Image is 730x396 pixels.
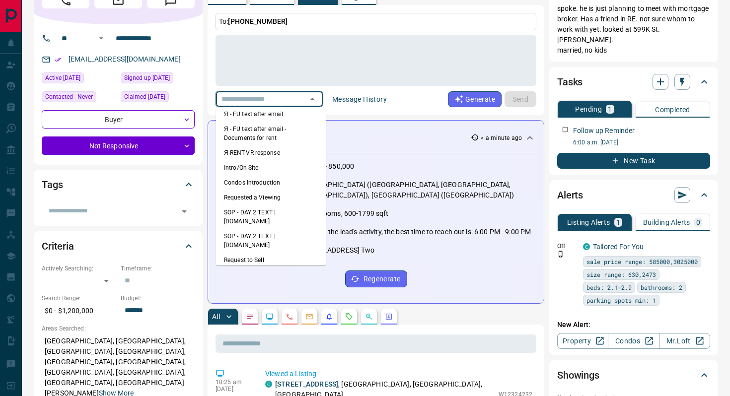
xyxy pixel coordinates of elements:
[345,270,407,287] button: Regenerate
[45,92,93,102] span: Contacted - Never
[121,294,195,303] p: Budget:
[69,55,181,63] a: [EMAIL_ADDRESS][DOMAIN_NAME]
[586,282,632,292] span: beds: 2.1-2.9
[121,264,195,273] p: Timeframe:
[216,160,326,175] li: Intro/On Site
[557,153,710,169] button: New Task
[448,91,502,107] button: Generate
[265,369,532,379] p: Viewed a Listing
[42,234,195,258] div: Criteria
[557,3,710,56] p: spoke. he is just planning to meet with mortgage broker. Has a friend in RE. not sure whom to wor...
[265,381,272,388] div: condos.ca
[124,73,170,83] span: Signed up [DATE]
[212,313,220,320] p: All
[42,110,195,129] div: Buyer
[305,92,319,106] button: Close
[177,204,191,218] button: Open
[365,313,373,321] svg: Opportunities
[42,136,195,155] div: Not Responsive
[573,126,635,136] p: Follow up Reminder
[216,122,326,145] li: Я - FU text after email - Documents for rent
[557,70,710,94] div: Tasks
[557,367,599,383] h2: Showings
[95,32,107,44] button: Open
[297,180,536,200] p: [GEOGRAPHIC_DATA] ([GEOGRAPHIC_DATA], [GEOGRAPHIC_DATA], [GEOGRAPHIC_DATA]), [GEOGRAPHIC_DATA] ([...
[305,313,313,321] svg: Emails
[659,333,710,349] a: Mr.Loft
[297,245,375,256] p: [STREET_ADDRESS] Two
[275,380,338,388] a: [STREET_ADDRESS]
[216,205,326,229] li: SOP - DAY 2 TEXT | [DOMAIN_NAME]
[266,313,274,321] svg: Lead Browsing Activity
[583,243,590,250] div: condos.ca
[216,145,326,160] li: Я-RENT-VR response
[55,56,62,63] svg: Email Verified
[573,138,710,147] p: 6:00 a.m. [DATE]
[586,257,698,266] span: sale price range: 585000,3025000
[42,72,116,86] div: Mon Aug 11 2025
[345,313,353,321] svg: Requests
[557,183,710,207] div: Alerts
[557,74,583,90] h2: Tasks
[297,208,389,219] p: 2-4 bedrooms, 600-1799 sqft
[297,227,531,237] p: Based on the lead's activity, the best time to reach out is: 6:00 PM - 9:00 PM
[326,91,393,107] button: Message History
[481,133,522,142] p: < a minute ago
[616,219,620,226] p: 1
[121,91,195,105] div: Thu Dec 28 2017
[216,379,250,386] p: 10:25 am
[45,73,80,83] span: Active [DATE]
[655,106,690,113] p: Completed
[216,386,250,393] p: [DATE]
[42,294,116,303] p: Search Range:
[228,17,288,25] span: [PHONE_NUMBER]
[42,238,74,254] h2: Criteria
[586,295,656,305] span: parking spots min: 1
[586,269,656,279] span: size range: 630,2473
[216,253,326,267] li: Request to Sell
[385,313,393,321] svg: Agent Actions
[575,106,602,113] p: Pending
[567,219,610,226] p: Listing Alerts
[216,129,536,147] div: Activity Summary< a minute ago
[124,92,165,102] span: Claimed [DATE]
[42,264,116,273] p: Actively Searching:
[557,363,710,387] div: Showings
[297,161,354,172] p: 550,000 - 850,000
[42,324,195,333] p: Areas Searched:
[608,106,612,113] p: 1
[557,320,710,330] p: New Alert:
[246,313,254,321] svg: Notes
[42,303,116,319] p: $0 - $1,200,000
[593,243,644,251] a: Tailored For You
[216,229,326,253] li: SOP - DAY 2 TEXT | [DOMAIN_NAME]
[42,173,195,197] div: Tags
[216,175,326,190] li: Condos Introduction
[641,282,682,292] span: bathrooms: 2
[557,251,564,258] svg: Push Notification Only
[42,177,63,193] h2: Tags
[557,242,577,251] p: Off
[557,187,583,203] h2: Alerts
[608,333,659,349] a: Condos
[325,313,333,321] svg: Listing Alerts
[696,219,700,226] p: 0
[216,13,536,30] p: To:
[216,107,326,122] li: Я - FU text after email
[121,72,195,86] div: Thu Dec 28 2017
[216,190,326,205] li: Requested a Viewing
[557,333,608,349] a: Property
[643,219,690,226] p: Building Alerts
[286,313,293,321] svg: Calls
